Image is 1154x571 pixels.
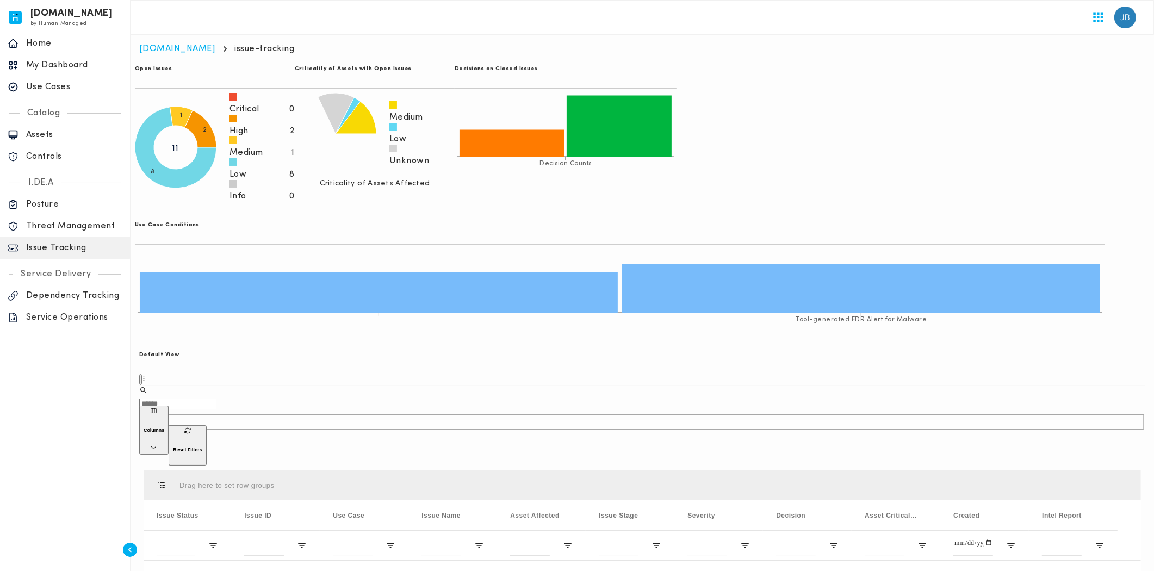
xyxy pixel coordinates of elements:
span: by Human Managed [30,21,86,27]
tspan: Decision Counts [539,160,592,167]
a: [DOMAIN_NAME] [139,45,215,53]
button: Open Filter Menu [829,541,839,550]
nav: breadcrumb [139,44,1145,54]
span: Critical [229,104,259,115]
p: My Dashboard [26,60,122,71]
input: Issue ID Filter Input [244,535,284,556]
span: Low [229,169,247,180]
span: Drag here to set row groups [179,481,275,489]
span: Medium [229,147,263,158]
button: Open Filter Menu [297,541,307,550]
text: 8 [151,169,155,175]
text: 2 [203,127,207,133]
p: Use Cases [26,82,122,92]
div: Row Groups [179,481,275,489]
h6: Columns [144,427,164,433]
p: Catalog [20,108,68,119]
button: User [1110,2,1140,33]
span: Medium [389,112,423,123]
p: Issue Tracking [26,243,122,253]
input: Asset Affected Filter Input [510,535,550,556]
p: Service Delivery [13,269,98,280]
h6: Decisions on Closed Issues [455,64,677,75]
button: Open Filter Menu [652,541,661,550]
span: Info [229,191,246,202]
tspan: Tool-generated EDR Alert for Malware [796,316,927,323]
button: Open Filter Menu [474,541,484,550]
p: Assets [26,129,122,140]
p: Dependency Tracking [26,290,122,301]
p: Criticality of Assets Affected [320,179,430,189]
h6: Default View [139,350,1145,361]
button: Open Filter Menu [1095,541,1105,550]
span: Issue ID [244,512,271,519]
span: Asset Criticality [865,512,917,519]
span: Issue Name [421,512,461,519]
span: High [229,126,249,136]
span: 2 [290,126,295,136]
span: 8 [290,169,295,180]
span: Use Case [333,512,364,519]
span: Unknown [389,156,430,166]
h6: [DOMAIN_NAME] [30,10,113,17]
span: 1 [292,147,295,158]
text: 1 [180,112,183,119]
span: Intel Report [1042,512,1082,519]
button: Open Filter Menu [563,541,573,550]
span: Decision [776,512,805,519]
span: 0 [290,104,295,115]
button: Open Filter Menu [917,541,927,550]
tspan: 11 [173,144,179,153]
h6: Criticality of Assets with Open Issues [295,64,455,75]
p: issue-tracking [235,44,295,54]
h6: Reset Filters [173,447,202,452]
p: Threat Management [26,221,122,232]
img: Janelle Bardinas [1114,7,1136,28]
button: Open Filter Menu [1006,541,1016,550]
p: I.DE.A [21,177,61,188]
button: Open Filter Menu [208,541,218,550]
button: Reset Filters [169,425,207,466]
p: Service Operations [26,312,122,323]
input: Intel Report Filter Input [1042,535,1082,556]
span: Asset Affected [510,512,560,519]
span: Created [953,512,979,519]
span: 0 [290,191,295,202]
input: Created Filter Input [953,535,993,556]
span: Issue Stage [599,512,638,519]
h6: Use Case Conditions [135,220,1105,231]
button: Open Filter Menu [740,541,750,550]
p: Controls [26,151,122,162]
h6: Open Issues [135,64,295,75]
span: Low [389,134,407,145]
button: Columns [139,406,169,455]
img: invicta.io [9,11,22,24]
p: Home [26,38,122,49]
span: Issue Status [157,512,198,519]
button: Open Filter Menu [386,541,395,550]
span: Severity [687,512,715,519]
p: Posture [26,199,122,210]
